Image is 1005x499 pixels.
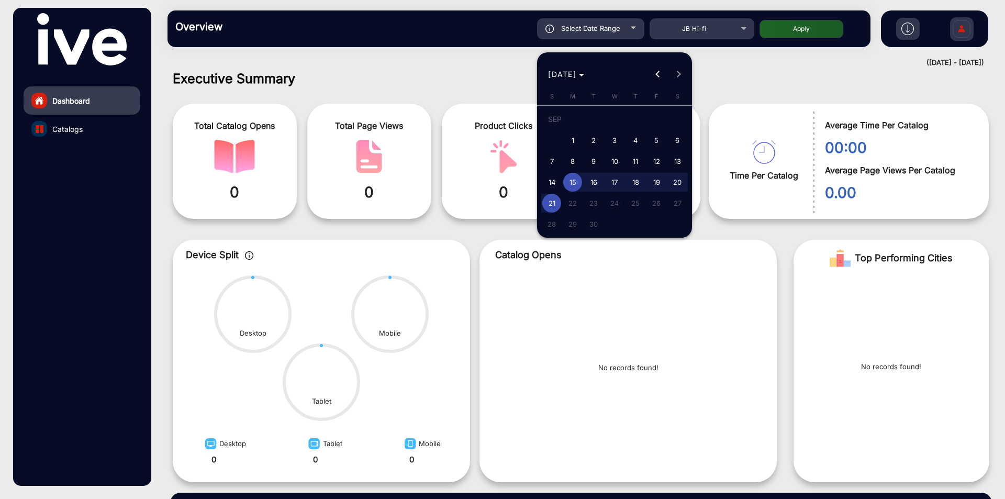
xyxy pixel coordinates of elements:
[592,93,596,100] span: T
[655,93,658,100] span: F
[550,93,554,100] span: S
[647,152,666,171] span: 12
[583,130,604,151] button: September 2, 2025
[667,130,688,151] button: September 6, 2025
[584,173,603,192] span: 16
[541,193,562,214] button: September 21, 2025
[562,172,583,193] button: September 15, 2025
[583,151,604,172] button: September 9, 2025
[668,131,687,150] span: 6
[676,93,679,100] span: S
[647,131,666,150] span: 5
[583,214,604,235] button: September 30, 2025
[562,130,583,151] button: September 1, 2025
[544,65,588,84] button: Choose month and year
[668,173,687,192] span: 20
[562,193,583,214] button: September 22, 2025
[605,194,624,213] span: 24
[604,193,625,214] button: September 24, 2025
[584,152,603,171] span: 9
[541,109,688,130] td: SEP
[625,151,646,172] button: September 11, 2025
[541,172,562,193] button: September 14, 2025
[584,194,603,213] span: 23
[542,152,561,171] span: 7
[542,215,561,234] span: 28
[541,214,562,235] button: September 28, 2025
[646,151,667,172] button: September 12, 2025
[626,131,645,150] span: 4
[646,193,667,214] button: September 26, 2025
[583,172,604,193] button: September 16, 2025
[605,152,624,171] span: 10
[605,173,624,192] span: 17
[647,173,666,192] span: 19
[667,151,688,172] button: September 13, 2025
[583,193,604,214] button: September 23, 2025
[563,152,582,171] span: 8
[563,131,582,150] span: 1
[584,131,603,150] span: 2
[625,193,646,214] button: September 25, 2025
[634,93,638,100] span: T
[604,172,625,193] button: September 17, 2025
[562,214,583,235] button: September 29, 2025
[667,172,688,193] button: September 20, 2025
[625,130,646,151] button: September 4, 2025
[625,172,646,193] button: September 18, 2025
[541,151,562,172] button: September 7, 2025
[647,194,666,213] span: 26
[604,130,625,151] button: September 3, 2025
[646,172,667,193] button: September 19, 2025
[548,70,576,79] span: [DATE]
[563,194,582,213] span: 22
[563,215,582,234] span: 29
[647,64,668,85] button: Previous month
[570,93,575,100] span: M
[542,173,561,192] span: 14
[667,193,688,214] button: September 27, 2025
[604,151,625,172] button: September 10, 2025
[563,173,582,192] span: 15
[562,151,583,172] button: September 8, 2025
[668,194,687,213] span: 27
[626,152,645,171] span: 11
[612,93,618,100] span: W
[584,215,603,234] span: 30
[626,173,645,192] span: 18
[668,152,687,171] span: 13
[542,194,561,213] span: 21
[605,131,624,150] span: 3
[646,130,667,151] button: September 5, 2025
[626,194,645,213] span: 25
